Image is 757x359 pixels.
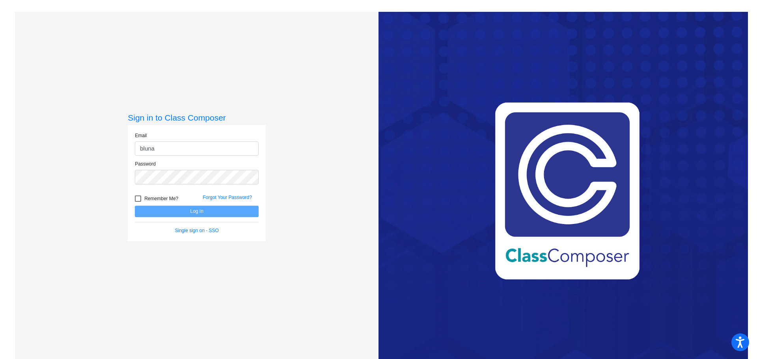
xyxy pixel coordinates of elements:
span: Remember Me? [144,194,178,203]
button: Log In [135,206,259,217]
h3: Sign in to Class Composer [128,113,266,123]
label: Password [135,160,156,167]
a: Single sign on - SSO [175,228,219,233]
label: Email [135,132,147,139]
a: Forgot Your Password? [203,195,252,200]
